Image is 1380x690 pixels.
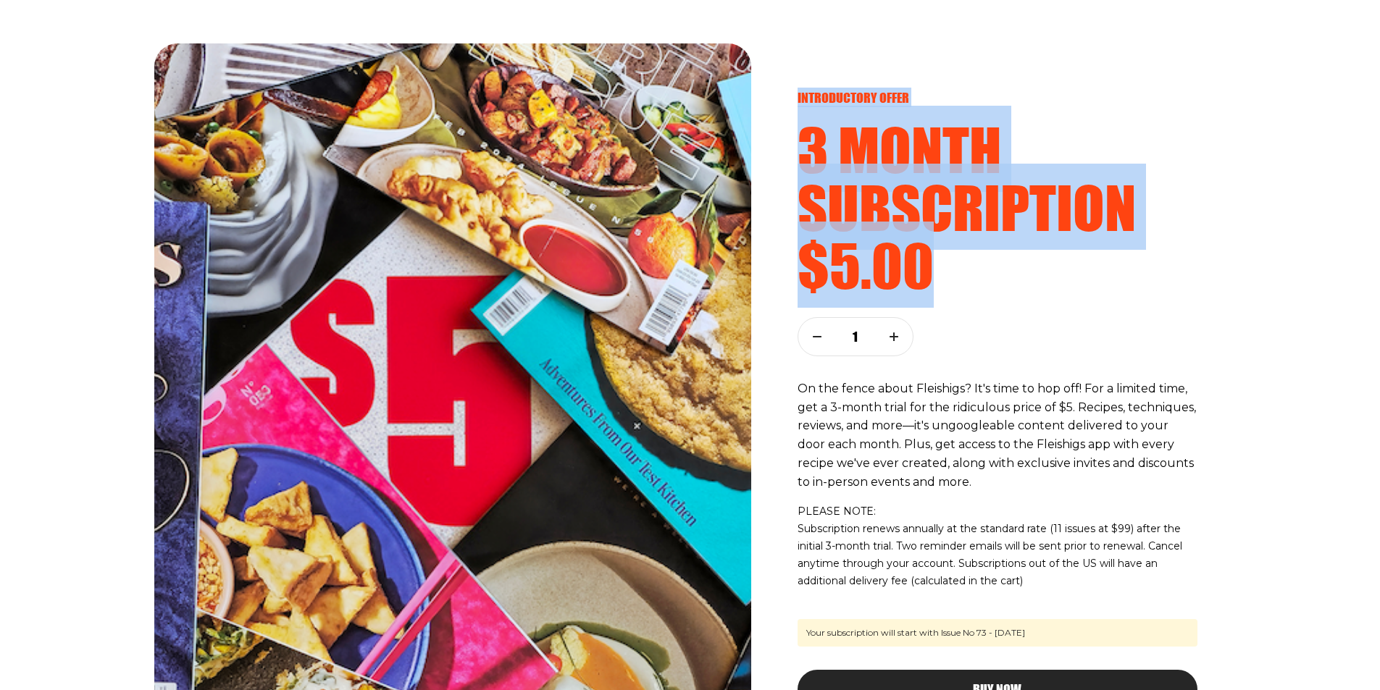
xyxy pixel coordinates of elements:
span: Your subscription will start with Issue No 73 - [DATE] [798,619,1197,647]
h2: $5.00 [798,236,1197,294]
p: 1 [846,329,865,345]
p: introductory offer [798,90,1197,106]
p: PLEASE NOTE: Subscription renews annually at the standard rate (11 issues at $99) after the initi... [798,503,1197,590]
h2: 3 month subscription [798,120,1197,236]
p: On the fence about Fleishigs? It's time to hop off! For a limited time, get a 3-month trial for t... [798,379,1197,492]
